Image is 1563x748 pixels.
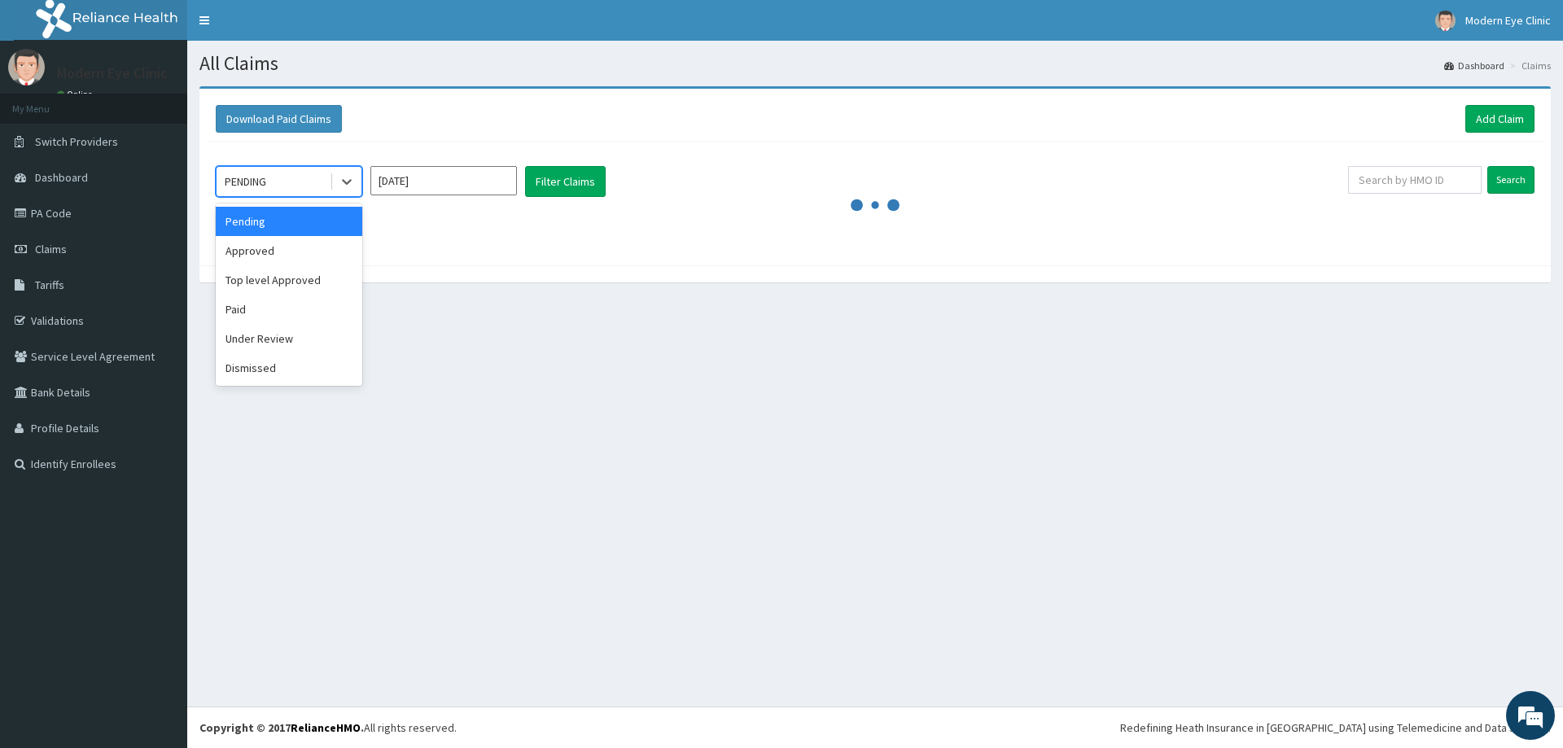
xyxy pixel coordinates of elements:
[35,278,64,292] span: Tariffs
[216,207,362,236] div: Pending
[370,166,517,195] input: Select Month and Year
[216,236,362,265] div: Approved
[216,105,342,133] button: Download Paid Claims
[1506,59,1551,72] li: Claims
[57,89,96,100] a: Online
[8,49,45,85] img: User Image
[1120,720,1551,736] div: Redefining Heath Insurance in [GEOGRAPHIC_DATA] using Telemedicine and Data Science!
[216,295,362,324] div: Paid
[35,134,118,149] span: Switch Providers
[187,706,1563,748] footer: All rights reserved.
[199,53,1551,74] h1: All Claims
[1435,11,1456,31] img: User Image
[1465,13,1551,28] span: Modern Eye Clinic
[1348,166,1482,194] input: Search by HMO ID
[851,181,900,230] svg: audio-loading
[35,170,88,185] span: Dashboard
[525,166,606,197] button: Filter Claims
[57,66,168,81] p: Modern Eye Clinic
[1465,105,1535,133] a: Add Claim
[1487,166,1535,194] input: Search
[216,265,362,295] div: Top level Approved
[225,173,266,190] div: PENDING
[291,720,361,735] a: RelianceHMO
[216,324,362,353] div: Under Review
[199,720,364,735] strong: Copyright © 2017 .
[1444,59,1504,72] a: Dashboard
[35,242,67,256] span: Claims
[216,353,362,383] div: Dismissed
